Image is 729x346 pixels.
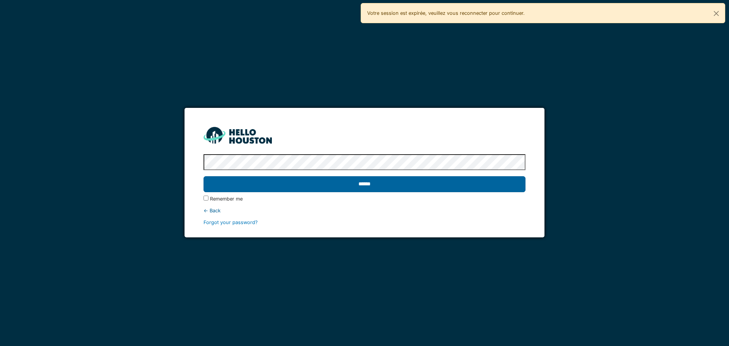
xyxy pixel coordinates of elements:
div: ← Back [204,207,525,214]
button: Close [708,3,725,24]
div: Votre session est expirée, veuillez vous reconnecter pour continuer. [361,3,725,23]
a: Forgot your password? [204,220,258,225]
img: HH_line-BYnF2_Hg.png [204,127,272,143]
label: Remember me [210,195,243,202]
